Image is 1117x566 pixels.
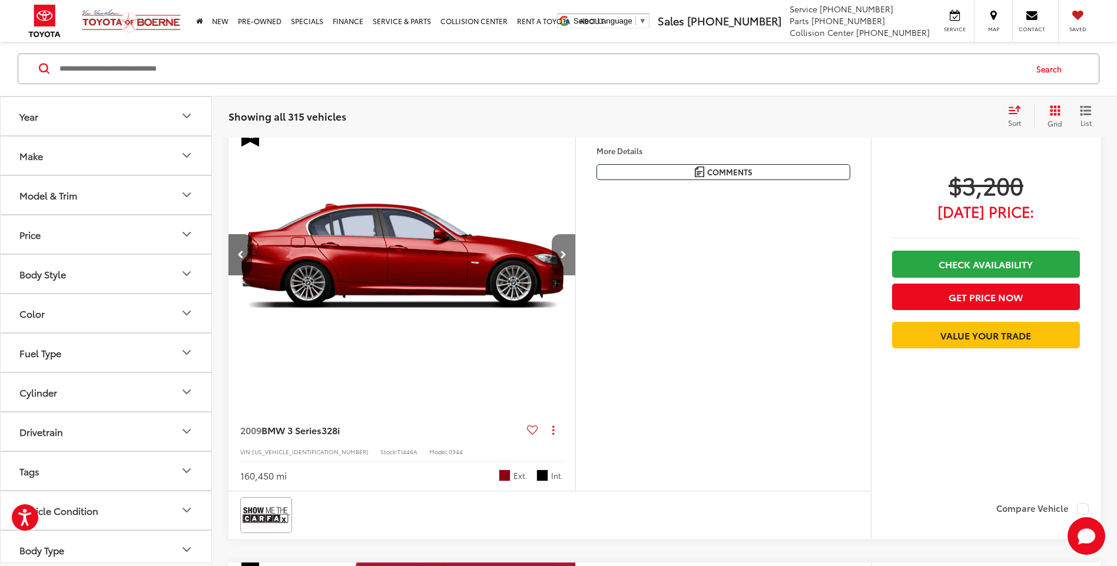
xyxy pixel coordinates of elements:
span: Comments [707,167,753,178]
button: Vehicle ConditionVehicle Condition [1,491,213,530]
div: Model & Trim [19,189,77,201]
span: [US_VEHICLE_IDENTIFICATION_NUMBER] [252,447,369,456]
span: [PHONE_NUMBER] [687,13,781,28]
div: Body Style [180,267,194,281]
div: Tags [180,464,194,478]
button: Comments [596,164,850,180]
button: Body StyleBody Style [1,255,213,293]
span: [PHONE_NUMBER] [811,15,885,26]
span: BMW 3 Series [261,423,321,437]
div: Drivetrain [19,426,63,437]
a: Check Availability [892,251,1080,277]
span: [DATE] Price: [892,205,1080,217]
div: Body Type [180,543,194,557]
button: CylinderCylinder [1,373,213,411]
div: Drivetrain [180,425,194,439]
span: Ext. [513,470,528,481]
button: Select sort value [1002,105,1034,128]
div: Year [19,111,38,122]
div: Price [19,229,41,240]
span: Stock: [380,447,397,456]
span: Saved [1065,25,1091,33]
span: Service [790,3,817,15]
div: Body Type [19,544,64,555]
div: Make [19,150,43,161]
button: PricePrice [1,215,213,254]
span: $3,200 [892,170,1080,199]
div: Tags [19,465,39,477]
div: 160,450 mi [240,469,287,482]
span: dropdown dots [552,425,554,435]
div: Body Style [19,268,66,279]
span: Sort [1008,118,1021,128]
div: Vehicle Condition [180,504,194,518]
span: ▼ [639,16,647,25]
div: 2009 BMW 3 Series 328i 4 [228,124,576,385]
span: 0944 [449,447,463,456]
div: Year [180,109,194,124]
button: List View [1071,105,1101,128]
span: List [1080,118,1092,128]
button: MakeMake [1,136,213,175]
button: Model & TrimModel & Trim [1,176,213,214]
a: 2009 BMW 3 Series 328i2009 BMW 3 Series 328i2009 BMW 3 Series 328i2009 BMW 3 Series 328i [228,124,576,385]
span: Service [942,25,968,33]
h4: More Details [596,147,850,155]
div: Vehicle Condition [19,505,98,516]
span: Black [536,470,548,481]
button: TagsTags [1,452,213,490]
span: 328i [321,423,340,437]
div: Cylinder [180,385,194,399]
span: VIN: [240,447,252,456]
a: Value Your Trade [892,322,1080,348]
div: Make [180,149,194,163]
img: 2009 BMW 3 Series 328i [228,124,576,385]
button: Actions [543,420,564,441]
span: Grid [1048,118,1062,128]
input: Search by Make, Model, or Keyword [58,55,1025,83]
div: Fuel Type [19,347,61,358]
button: Fuel TypeFuel Type [1,334,213,372]
span: Int. [551,470,564,481]
img: Vic Vaughan Toyota of Boerne [81,9,181,33]
div: Color [180,307,194,321]
span: Map [980,25,1006,33]
label: Compare Vehicle [996,503,1089,515]
span: [PHONE_NUMBER] [820,3,893,15]
button: Grid View [1034,105,1071,128]
span: 2009 [240,423,261,437]
div: Fuel Type [180,346,194,360]
img: View CARFAX report [243,500,290,531]
button: Search [1025,54,1079,84]
button: Toggle Chat Window [1068,517,1105,555]
button: YearYear [1,97,213,135]
span: ​ [635,16,636,25]
div: Cylinder [19,387,57,398]
img: Comments [695,167,704,177]
a: 2009BMW 3 Series328i [240,424,522,437]
span: Showing all 315 vehicles [228,109,346,123]
button: Previous image [228,234,252,275]
a: Select Language​ [574,16,647,25]
span: Parts [790,15,809,26]
span: Sales [658,13,684,28]
span: Space Gray Metallic [499,470,511,481]
button: Next image [552,234,575,275]
button: ColorColor [1,294,213,332]
svg: Start Chat [1068,517,1105,555]
div: Color [19,308,45,319]
span: [PHONE_NUMBER] [856,26,930,38]
span: Collision Center [790,26,854,38]
span: Contact [1019,25,1045,33]
span: T1446A [397,447,417,456]
div: Model & Trim [180,188,194,202]
button: Get Price Now [892,284,1080,310]
span: Model: [429,447,449,456]
button: DrivetrainDrivetrain [1,412,213,451]
span: Select Language [574,16,632,25]
div: Price [180,228,194,242]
